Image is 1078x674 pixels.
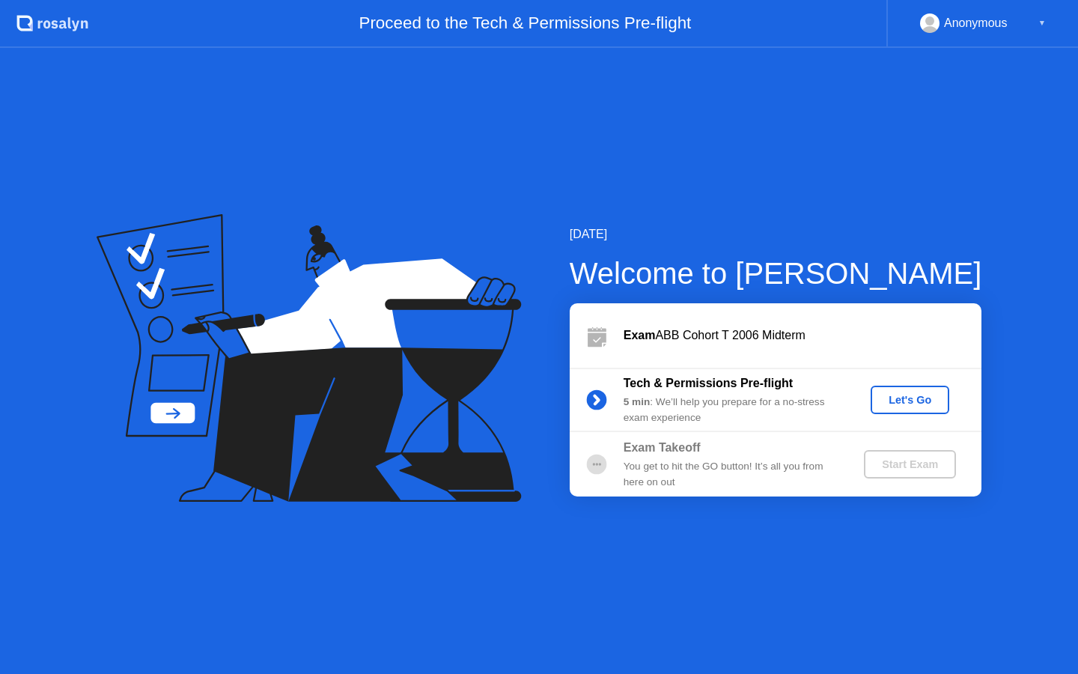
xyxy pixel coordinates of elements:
div: [DATE] [570,225,982,243]
div: Welcome to [PERSON_NAME] [570,251,982,296]
button: Start Exam [864,450,956,479]
div: Let's Go [877,394,943,406]
div: ▼ [1038,13,1046,33]
b: Tech & Permissions Pre-flight [624,377,793,389]
b: Exam [624,329,656,341]
b: Exam Takeoff [624,441,701,454]
div: Start Exam [870,458,950,470]
div: ABB Cohort T 2006 Midterm [624,327,981,344]
button: Let's Go [871,386,949,414]
div: You get to hit the GO button! It’s all you from here on out [624,459,839,490]
div: Anonymous [944,13,1008,33]
b: 5 min [624,396,651,407]
div: : We’ll help you prepare for a no-stress exam experience [624,395,839,425]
